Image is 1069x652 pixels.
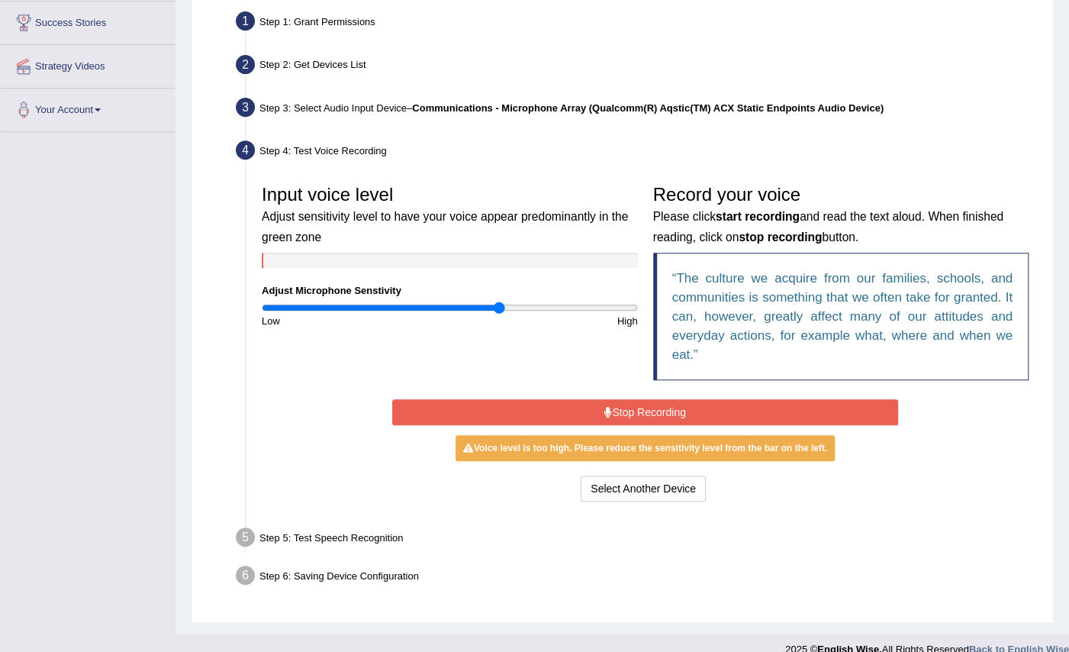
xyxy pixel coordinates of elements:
[739,231,822,244] b: stop recording
[449,314,645,328] div: High
[407,102,884,114] span: –
[1,89,175,127] a: Your Account
[229,136,1046,169] div: Step 4: Test Voice Recording
[581,476,706,502] button: Select Another Device
[653,210,1003,243] small: Please click and read the text aloud. When finished reading, click on button.
[262,283,401,298] label: Adjust Microphone Senstivity
[1,2,175,40] a: Success Stories
[229,50,1046,84] div: Step 2: Get Devices List
[672,271,1013,362] q: The culture we acquire from our families, schools, and communities is something that we often tak...
[412,102,884,114] b: Communications - Microphone Array (Qualcomm(R) Aqstic(TM) ACX Static Endpoints Audio Device)
[262,210,628,243] small: Adjust sensitivity level to have your voice appear predominantly in the green zone
[229,523,1046,557] div: Step 5: Test Speech Recognition
[392,399,898,425] button: Stop Recording
[1,45,175,83] a: Strategy Videos
[229,561,1046,595] div: Step 6: Saving Device Configuration
[716,210,800,223] b: start recording
[254,314,449,328] div: Low
[229,7,1046,40] div: Step 1: Grant Permissions
[653,185,1029,245] h3: Record your voice
[229,93,1046,127] div: Step 3: Select Audio Input Device
[262,185,638,245] h3: Input voice level
[456,435,835,461] div: Voice level is too high. Please reduce the sensitivity level from the bar on the left.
